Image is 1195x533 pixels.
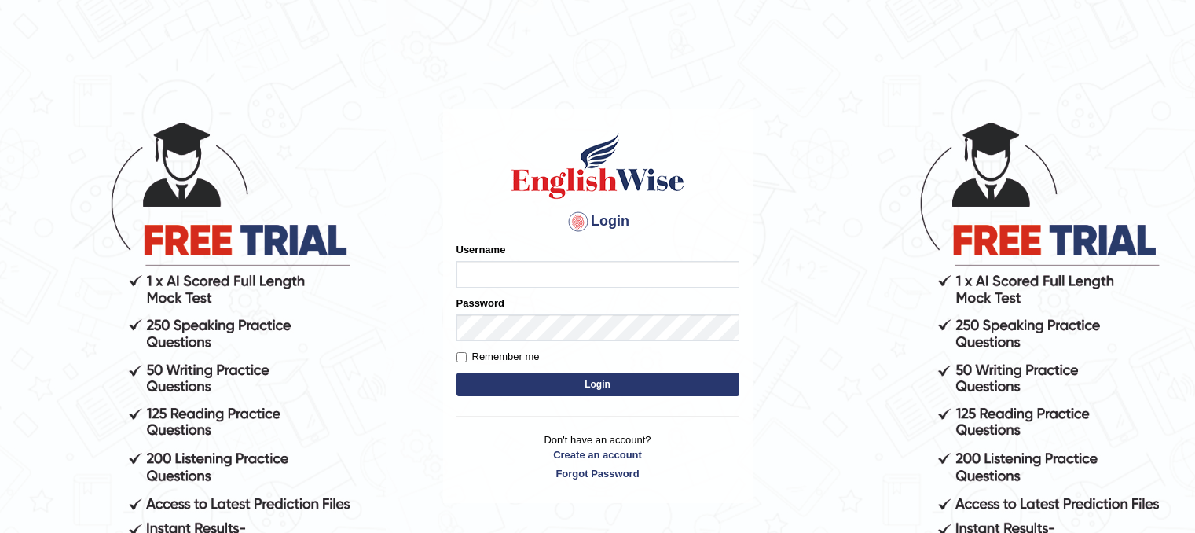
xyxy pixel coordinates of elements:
label: Password [456,296,504,311]
label: Remember me [456,349,540,365]
h4: Login [456,209,739,234]
img: Logo of English Wise sign in for intelligent practice with AI [508,130,687,201]
button: Login [456,373,739,396]
a: Forgot Password [456,466,739,481]
a: Create an account [456,447,739,462]
input: Remember me [456,352,467,362]
label: Username [456,242,506,257]
p: Don't have an account? [456,432,739,481]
